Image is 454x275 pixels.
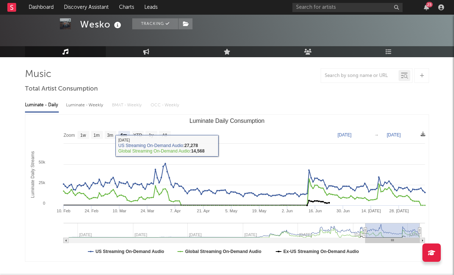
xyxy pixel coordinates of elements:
[25,85,98,93] span: Total Artist Consumption
[30,151,35,198] text: Luminate Daily Streams
[426,2,433,7] div: 25
[361,209,381,213] text: 14. [DATE]
[252,209,267,213] text: 19. May
[120,133,127,138] text: 6m
[284,249,359,254] text: Ex-US Streaming On-Demand Audio
[80,133,86,138] text: 1w
[309,209,322,213] text: 16. Jun
[292,3,403,12] input: Search for artists
[338,132,352,137] text: [DATE]
[149,133,154,138] text: 1y
[113,209,127,213] text: 10. Mar
[197,209,210,213] text: 21. Apr
[185,249,262,254] text: Global Streaming On-Demand Audio
[84,209,98,213] text: 24. Feb
[170,209,181,213] text: 7. Apr
[424,4,429,10] button: 25
[336,209,350,213] text: 30. Jun
[162,133,167,138] text: All
[374,132,379,137] text: →
[25,115,429,261] svg: Luminate Daily Consumption
[282,209,293,213] text: 2. Jun
[389,209,409,213] text: 28. [DATE]
[39,160,45,164] text: 50k
[43,201,45,205] text: 0
[25,99,59,111] div: Luminate - Daily
[387,132,401,137] text: [DATE]
[66,99,105,111] div: Luminate - Weekly
[80,18,123,30] div: Wesko
[39,180,45,185] text: 25k
[190,118,265,124] text: Luminate Daily Consumption
[94,133,100,138] text: 1m
[57,209,70,213] text: 10. Feb
[64,133,75,138] text: Zoom
[132,18,178,29] button: Tracking
[96,249,164,254] text: US Streaming On-Demand Audio
[225,209,238,213] text: 5. May
[107,133,113,138] text: 3m
[141,209,155,213] text: 24. Mar
[321,73,399,79] input: Search by song name or URL
[409,232,422,237] text: [DATE]
[133,133,142,138] text: YTD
